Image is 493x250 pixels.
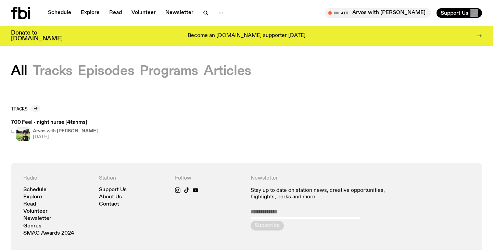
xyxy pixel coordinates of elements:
a: Explore [23,195,42,200]
a: Volunteer [23,209,48,214]
button: Support Us [437,8,482,18]
a: Newsletter [161,8,198,18]
a: Read [105,8,126,18]
h4: Arvos with [PERSON_NAME] [33,129,98,133]
button: Articles [204,65,251,77]
a: Volunteer [127,8,160,18]
p: Become an [DOMAIN_NAME] supporter [DATE] [188,33,305,39]
span: Support Us [441,10,468,16]
button: Subscribe [251,221,284,231]
a: Schedule [23,187,47,193]
a: Tracks [11,105,40,112]
button: Programs [140,65,198,77]
a: Schedule [44,8,75,18]
h2: Tracks [11,106,27,111]
a: SMAC Awards 2024 [23,231,74,236]
button: All [11,65,27,77]
a: 700 Feel - night nurse [4tahms]Bri is smiling and wearing a black t-shirt. She is standing in fro... [11,120,98,141]
h4: Station [99,175,166,182]
button: On AirArvos with [PERSON_NAME] [325,8,431,18]
a: Support Us [99,187,127,193]
span: [DATE] [33,135,98,139]
h4: Follow [175,175,242,182]
img: Bri is smiling and wearing a black t-shirt. She is standing in front of a lush, green field. Ther... [16,127,30,141]
button: Episodes [78,65,134,77]
p: Stay up to date on station news, creative opportunities, highlights, perks and more. [251,187,394,200]
h4: Radio [23,175,91,182]
h3: Donate to [DOMAIN_NAME] [11,30,63,42]
a: Read [23,202,36,207]
a: Explore [77,8,104,18]
a: Genres [23,224,41,229]
a: About Us [99,195,122,200]
h3: 700 Feel - night nurse [4tahms] [11,120,98,125]
button: Tracks [33,65,73,77]
h4: Newsletter [251,175,394,182]
span: Tune in live [332,10,428,15]
a: Contact [99,202,119,207]
a: Newsletter [23,216,51,221]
